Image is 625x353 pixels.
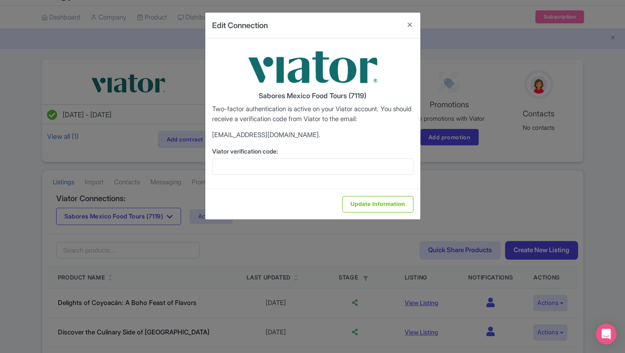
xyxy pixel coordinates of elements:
span: Viator verification code: [212,148,278,155]
div: Open Intercom Messenger [596,324,616,344]
p: [EMAIL_ADDRESS][DOMAIN_NAME]. [212,130,413,140]
h4: Edit Connection [212,19,268,31]
p: Two-factor authentication is active on your Viator account. You should receive a verification cod... [212,104,413,124]
h4: Sabores Mexico Food Tours (7119) [212,92,413,100]
img: viator-9033d3fb01e0b80761764065a76b653a.png [248,45,378,89]
button: Close [400,13,420,37]
input: Update Information [342,196,413,212]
